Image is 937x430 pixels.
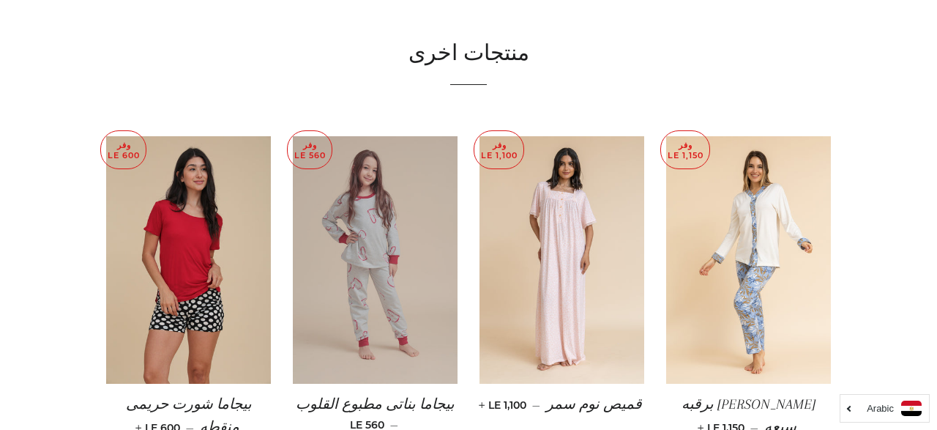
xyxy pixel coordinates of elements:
[288,131,332,168] p: وفر LE 560
[479,384,644,426] a: قميص نوم سمر — LE 1,100
[546,396,642,412] span: قميص نوم سمر
[848,401,922,416] a: Arabic
[474,131,523,168] p: وفر LE 1,100
[532,399,540,412] span: —
[106,39,831,70] h2: منتجات اخرى
[867,404,894,413] i: Arabic
[296,396,455,412] span: بيجاما بناتى مطبوع القلوب
[101,131,146,168] p: وفر LE 600
[661,131,709,168] p: وفر LE 1,150
[482,399,526,412] span: LE 1,100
